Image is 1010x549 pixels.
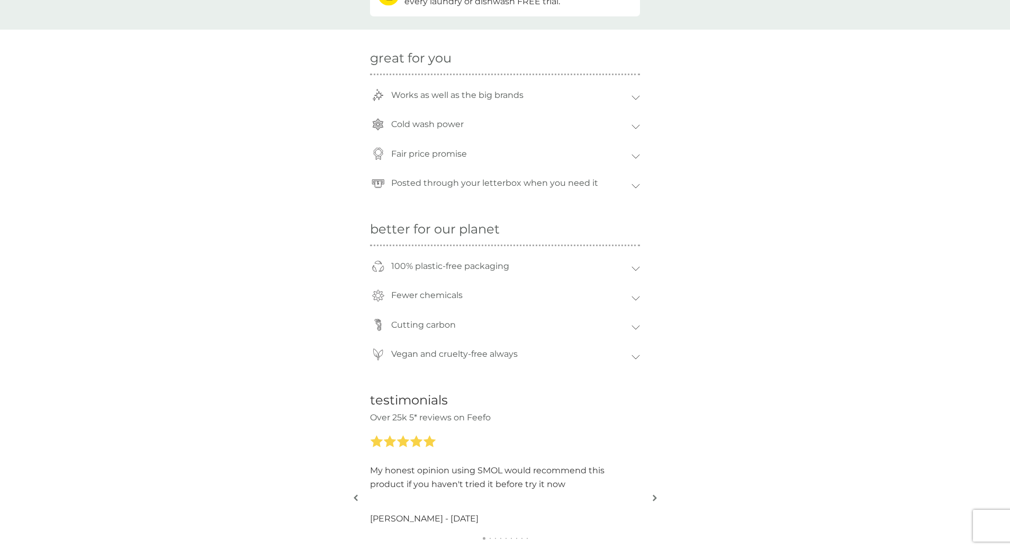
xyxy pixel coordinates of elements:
img: left-arrow.svg [354,494,358,502]
p: [PERSON_NAME] - [DATE] [370,512,479,526]
img: vegan-icon.svg [372,348,384,361]
h2: testimonials [370,393,640,408]
p: Over 25k 5* reviews on Feefo [370,411,640,425]
h2: better for our planet [370,222,640,237]
img: cold_wash_power.svg [373,119,383,130]
img: chemicals-icon.svg [372,290,384,302]
p: Vegan and cruelty-free always [386,342,523,366]
img: right-arrow.svg [653,494,657,502]
img: recycle-icon.svg [372,260,384,272]
p: My honest opinion using SMOL would recommend this product if you haven't tried it before try it now [370,464,640,491]
img: co2-icon.svg [372,319,384,331]
p: 100% plastic-free packaging [386,254,515,278]
p: Cold wash power [386,112,469,137]
p: Works as well as the big brands [386,83,529,107]
p: Cutting carbon [386,313,461,337]
img: coin-icon.svg [372,148,384,160]
img: letterbox-icon.svg [372,177,384,190]
h2: great for you [370,51,640,66]
img: trophey-icon.svg [372,89,384,101]
p: Posted through your letterbox when you need it [386,171,603,195]
p: Fewer chemicals [386,283,468,308]
p: Fair price promise [386,142,472,166]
